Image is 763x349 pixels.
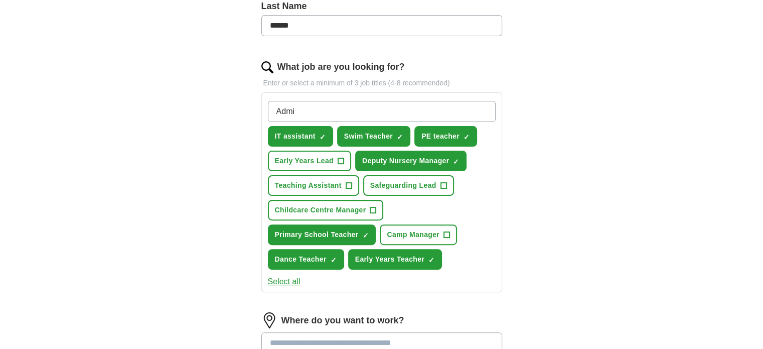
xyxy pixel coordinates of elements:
[275,254,327,265] span: Dance Teacher
[268,224,376,245] button: Primary School Teacher✓
[275,229,359,240] span: Primary School Teacher
[355,254,424,265] span: Early Years Teacher
[277,60,405,74] label: What job are you looking for?
[370,180,436,191] span: Safeguarding Lead
[362,156,449,166] span: Deputy Nursery Manager
[275,205,366,215] span: Childcare Centre Manager
[453,158,459,166] span: ✓
[414,126,477,147] button: PE teacher✓
[397,133,403,141] span: ✓
[268,151,351,171] button: Early Years Lead
[421,131,460,142] span: PE teacher
[261,312,277,328] img: location.png
[268,200,384,220] button: Childcare Centre Manager
[275,131,316,142] span: IT assistant
[261,78,502,88] p: Enter or select a minimum of 3 job titles (4-8 recommended)
[380,224,457,245] button: Camp Manager
[281,314,404,327] label: Where do you want to work?
[464,133,470,141] span: ✓
[363,175,454,196] button: Safeguarding Lead
[331,256,337,264] span: ✓
[261,61,273,73] img: search.png
[344,131,393,142] span: Swim Teacher
[275,156,334,166] span: Early Years Lead
[268,175,359,196] button: Teaching Assistant
[268,249,344,270] button: Dance Teacher✓
[348,249,442,270] button: Early Years Teacher✓
[275,180,342,191] span: Teaching Assistant
[355,151,467,171] button: Deputy Nursery Manager✓
[387,229,439,240] span: Camp Manager
[268,126,333,147] button: IT assistant✓
[362,231,368,240] span: ✓
[337,126,410,147] button: Swim Teacher✓
[268,101,496,122] input: Type a job title and press enter
[428,256,434,264] span: ✓
[320,133,326,141] span: ✓
[268,276,300,288] button: Select all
